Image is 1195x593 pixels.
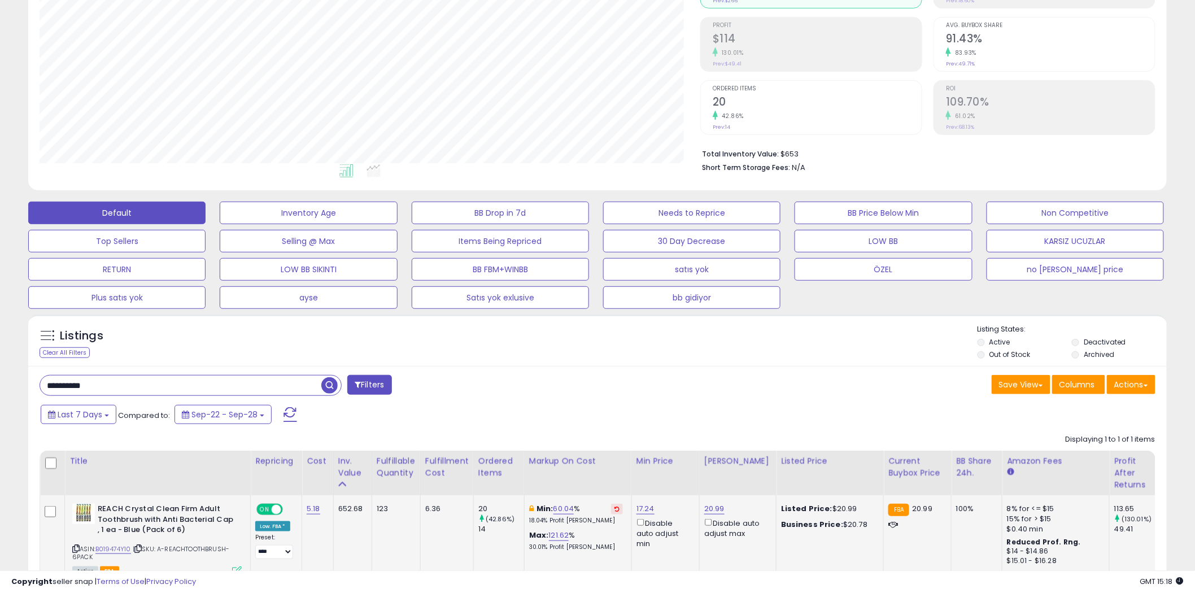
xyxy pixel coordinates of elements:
div: 14 [478,524,524,534]
div: Listed Price [781,455,879,467]
small: 130.01% [718,49,744,57]
div: Fulfillable Quantity [377,455,416,479]
span: FBA [100,566,119,576]
span: | SKU: A-REACHTOOTHBRUSH-6PACK [72,544,229,561]
button: Filters [347,375,391,395]
button: Plus satıs yok [28,286,206,309]
small: Prev: 14 [713,124,730,130]
div: $20.99 [781,504,875,514]
button: Inventory Age [220,202,397,224]
a: B019474Y10 [95,544,131,554]
div: 123 [377,504,412,514]
button: Save View [992,375,1050,394]
span: All listings currently available for purchase on Amazon [72,566,98,576]
div: Clear All Filters [40,347,90,358]
button: RETURN [28,258,206,281]
button: KARSIZ UCUZLAR [987,230,1164,252]
span: ON [258,505,272,514]
div: $20.78 [781,520,875,530]
button: ayse [220,286,397,309]
div: Inv. value [338,455,367,479]
div: 49.41 [1114,524,1160,534]
a: 60.04 [553,503,574,514]
span: Sep-22 - Sep-28 [191,409,258,420]
span: Columns [1059,379,1095,390]
small: Prev: 68.13% [946,124,974,130]
label: Archived [1084,350,1114,359]
button: 30 Day Decrease [603,230,780,252]
div: [PERSON_NAME] [704,455,771,467]
h2: $114 [713,32,922,47]
h2: 20 [713,95,922,111]
div: Disable auto adjust max [704,517,767,539]
button: Selling @ Max [220,230,397,252]
button: satıs yok [603,258,780,281]
div: $14 - $14.86 [1007,547,1101,556]
p: 18.04% Profit [PERSON_NAME] [529,517,623,525]
a: Privacy Policy [146,576,196,587]
small: Prev: 49.71% [946,60,975,67]
button: BB Price Below Min [795,202,972,224]
button: no [PERSON_NAME] price [987,258,1164,281]
div: 20 [478,504,524,514]
button: Last 7 Days [41,405,116,424]
button: bb gidiyor [603,286,780,309]
b: Max: [529,530,549,540]
span: 2025-10-6 15:18 GMT [1140,576,1184,587]
button: Items Being Repriced [412,230,589,252]
span: Ordered Items [713,86,922,92]
div: Fulfillment Cost [425,455,469,479]
strong: Copyright [11,576,53,587]
h2: 91.43% [946,32,1155,47]
small: (42.86%) [486,514,514,524]
button: BB FBM+WINBB [412,258,589,281]
button: BB Drop in 7d [412,202,589,224]
b: Listed Price: [781,503,832,514]
span: Profit [713,23,922,29]
small: 42.86% [718,112,744,120]
li: $653 [702,146,1147,160]
small: Amazon Fees. [1007,467,1014,477]
label: Deactivated [1084,337,1126,347]
div: Current Buybox Price [888,455,947,479]
span: ROI [946,86,1155,92]
b: Reduced Prof. Rng. [1007,537,1081,547]
p: Listing States: [978,324,1167,335]
b: REACH Crystal Clean Firm Adult Toothbrush with Anti Bacterial Cap , 1 ea - Blue (Pack of 6) [98,504,235,538]
span: OFF [281,505,299,514]
button: Satıs yok exlusive [412,286,589,309]
div: Profit After Returns [1114,455,1155,491]
label: Active [989,337,1010,347]
small: (130.01%) [1122,514,1152,524]
a: 5.18 [307,503,320,514]
div: % [529,504,623,525]
p: 30.01% Profit [PERSON_NAME] [529,543,623,551]
button: Non Competitive [987,202,1164,224]
small: Prev: $49.41 [713,60,742,67]
div: Amazon Fees [1007,455,1105,467]
img: 51+mNuL0BiL._SL40_.jpg [72,504,95,524]
span: Last 7 Days [58,409,102,420]
span: N/A [792,162,805,173]
div: % [529,530,623,551]
button: Actions [1107,375,1155,394]
div: 15% for > $15 [1007,514,1101,524]
a: 20.99 [704,503,725,514]
a: 121.62 [549,530,569,541]
div: Min Price [636,455,695,467]
th: The percentage added to the cost of goods (COGS) that forms the calculator for Min & Max prices. [524,451,631,495]
div: $0.40 min [1007,524,1101,534]
div: Preset: [255,534,293,559]
button: Columns [1052,375,1105,394]
div: 113.65 [1114,504,1160,514]
b: Total Inventory Value: [702,149,779,159]
label: Out of Stock [989,350,1031,359]
div: BB Share 24h. [956,455,997,479]
a: Terms of Use [97,576,145,587]
div: 100% [956,504,993,514]
div: 6.36 [425,504,465,514]
div: Markup on Cost [529,455,627,467]
div: Repricing [255,455,297,467]
div: ASIN: [72,504,242,575]
span: Compared to: [118,410,170,421]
